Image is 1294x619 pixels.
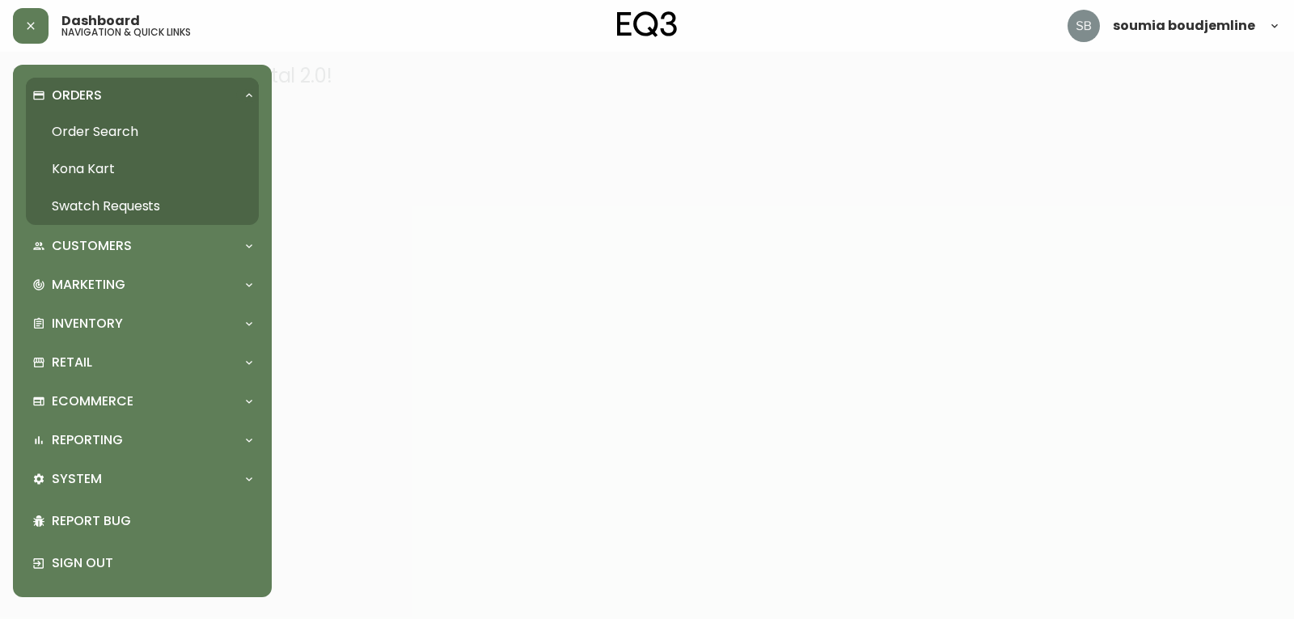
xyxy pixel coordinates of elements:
[1068,10,1100,42] img: 83621bfd3c61cadf98040c636303d86a
[52,431,123,449] p: Reporting
[52,87,102,104] p: Orders
[26,422,259,458] div: Reporting
[26,384,259,419] div: Ecommerce
[61,15,140,28] span: Dashboard
[1113,19,1255,32] span: soumia boudjemline
[52,512,252,530] p: Report Bug
[52,554,252,572] p: Sign Out
[26,228,259,264] div: Customers
[26,151,259,188] a: Kona Kart
[52,315,123,333] p: Inventory
[26,113,259,151] a: Order Search
[52,354,92,371] p: Retail
[26,267,259,303] div: Marketing
[26,345,259,380] div: Retail
[52,237,132,255] p: Customers
[52,276,125,294] p: Marketing
[26,461,259,497] div: System
[52,392,133,410] p: Ecommerce
[26,78,259,113] div: Orders
[61,28,191,37] h5: navigation & quick links
[26,306,259,341] div: Inventory
[26,500,259,542] div: Report Bug
[26,542,259,584] div: Sign Out
[52,470,102,488] p: System
[617,11,677,37] img: logo
[26,188,259,225] a: Swatch Requests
